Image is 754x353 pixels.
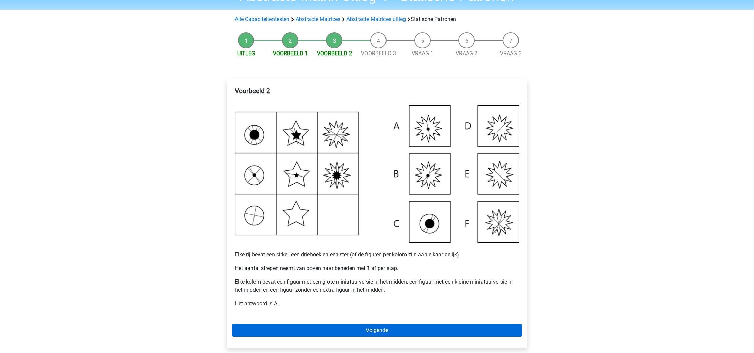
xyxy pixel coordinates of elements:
[361,50,396,57] a: Voorbeeld 3
[456,50,477,57] a: Vraag 2
[235,243,519,259] p: Elke rij bevat een cirkel, een driehoek en een ster (of de figuren per kolom zijn aan elkaar geli...
[346,16,406,22] a: Abstracte Matrices uitleg
[317,50,352,57] a: Voorbeeld 2
[296,16,340,22] a: Abstracte Matrices
[235,264,519,272] p: Het aantal strepen neemt van boven naar beneden met 1 af per stap.
[235,16,289,22] a: Alle Capaciteitentesten
[237,50,255,57] a: Uitleg
[232,15,522,23] div: Statische Patronen
[500,50,522,57] a: Vraag 3
[235,278,519,294] p: Elke kolom bevat een figuur met een grote miniatuurversie in het midden, een figuur met een klein...
[235,299,519,308] p: Het antwoord is A.
[235,87,270,95] b: Voorbeeld 2
[273,50,308,57] a: Voorbeeld 1
[232,324,522,337] a: Volgende
[235,105,519,242] img: Voorbeeld13.png
[412,50,433,57] a: Vraag 1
